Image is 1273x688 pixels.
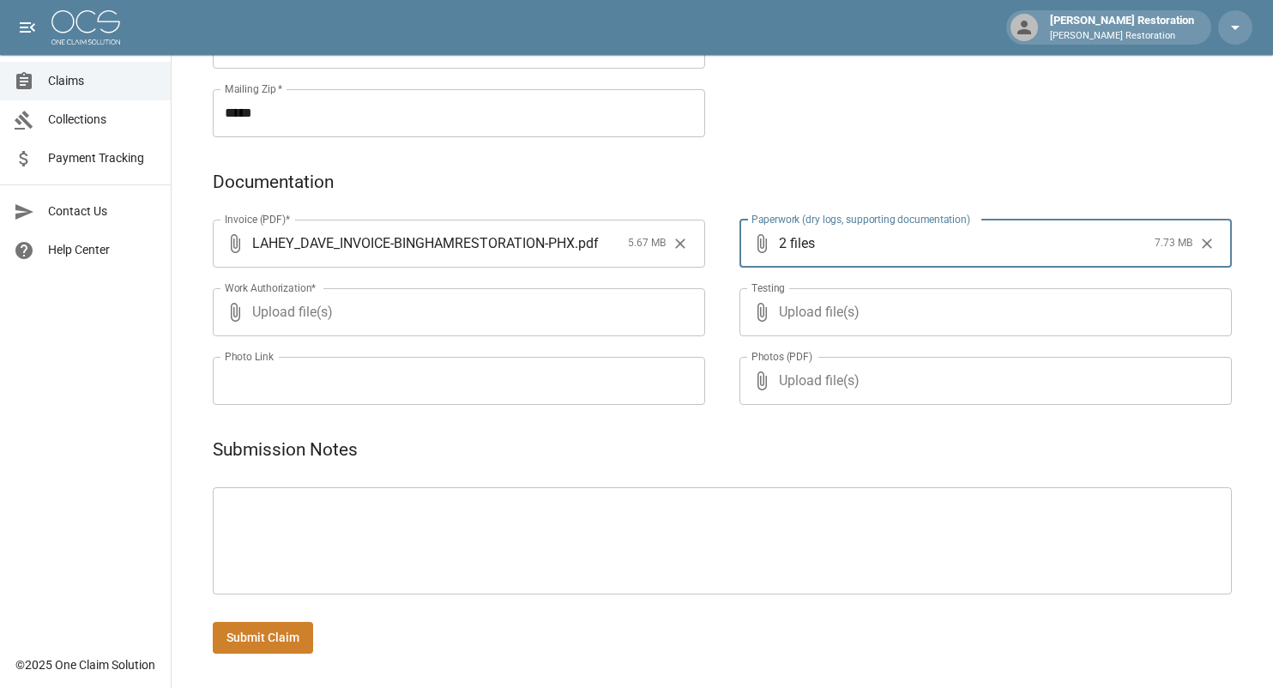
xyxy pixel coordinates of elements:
[1050,29,1194,44] p: [PERSON_NAME] Restoration
[51,10,120,45] img: ocs-logo-white-transparent.png
[225,81,283,96] label: Mailing Zip
[779,220,1148,268] span: 2 files
[779,288,1186,336] span: Upload file(s)
[1194,231,1220,256] button: Clear
[1155,235,1192,252] span: 7.73 MB
[667,231,693,256] button: Clear
[252,288,659,336] span: Upload file(s)
[252,233,575,253] span: LAHEY_DAVE_INVOICE-BINGHAMRESTORATION-PHX
[225,281,317,295] label: Work Authorization*
[751,349,812,364] label: Photos (PDF)
[628,235,666,252] span: 5.67 MB
[575,233,599,253] span: . pdf
[225,349,274,364] label: Photo Link
[48,149,157,167] span: Payment Tracking
[1043,12,1201,43] div: [PERSON_NAME] Restoration
[15,656,155,673] div: © 2025 One Claim Solution
[48,72,157,90] span: Claims
[779,357,1186,405] span: Upload file(s)
[48,111,157,129] span: Collections
[10,10,45,45] button: open drawer
[48,241,157,259] span: Help Center
[213,622,313,654] button: Submit Claim
[48,202,157,220] span: Contact Us
[225,212,291,226] label: Invoice (PDF)*
[751,212,970,226] label: Paperwork (dry logs, supporting documentation)
[751,281,785,295] label: Testing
